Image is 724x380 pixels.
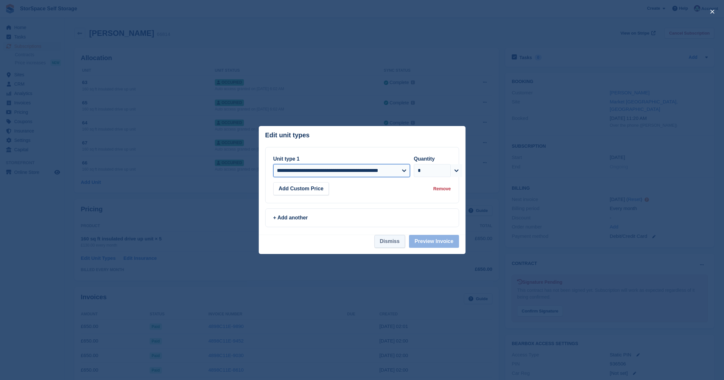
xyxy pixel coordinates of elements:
[409,235,459,248] button: Preview Invoice
[374,235,405,248] button: Dismiss
[265,208,459,227] a: + Add another
[273,214,451,222] div: + Add another
[273,182,329,195] button: Add Custom Price
[433,185,451,192] div: Remove
[707,6,718,17] button: close
[414,156,435,162] label: Quantity
[265,132,310,139] p: Edit unit types
[273,156,300,162] label: Unit type 1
